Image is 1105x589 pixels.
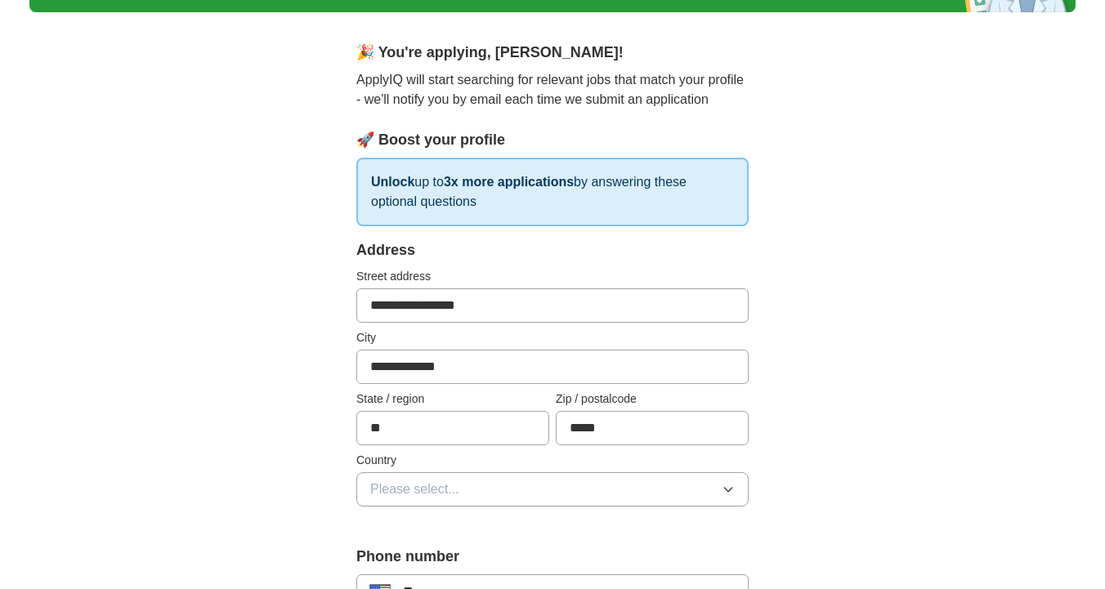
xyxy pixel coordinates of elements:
label: Zip / postalcode [556,390,749,408]
label: City [356,329,749,346]
strong: Unlock [371,175,414,189]
div: 🎉 You're applying , [PERSON_NAME] ! [356,42,749,64]
span: Please select... [370,480,459,499]
label: Phone number [356,546,749,568]
p: ApplyIQ will start searching for relevant jobs that match your profile - we'll notify you by emai... [356,70,749,109]
label: Country [356,452,749,469]
label: State / region [356,390,549,408]
div: Address [356,239,749,261]
strong: 3x more applications [444,175,574,189]
label: Street address [356,268,749,285]
button: Please select... [356,472,749,506]
div: 🚀 Boost your profile [356,129,749,151]
p: up to by answering these optional questions [356,158,749,226]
